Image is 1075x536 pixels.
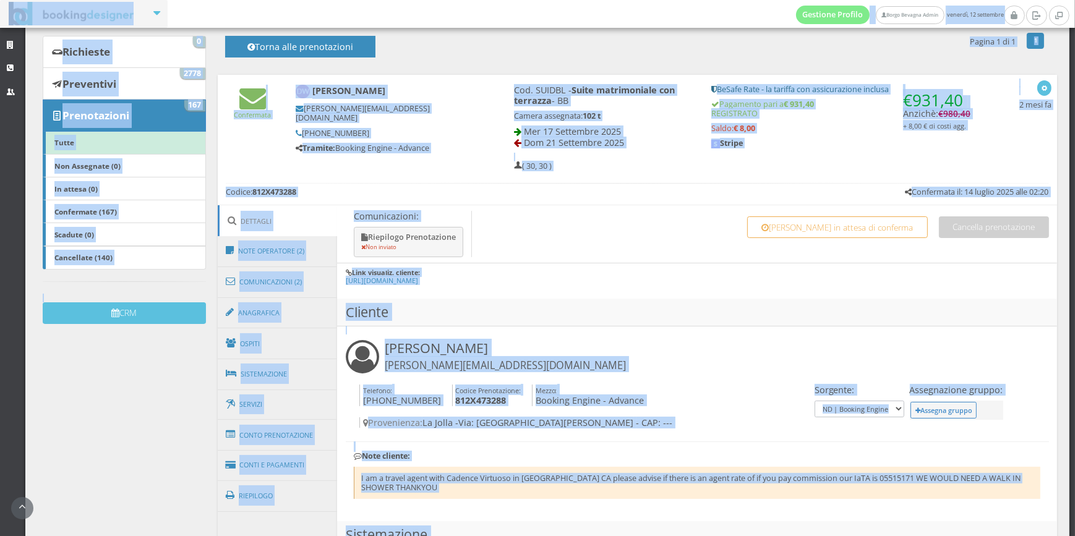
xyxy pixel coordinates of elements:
[218,297,338,329] a: Anagrafica
[903,121,966,130] small: + 8,00 € di costi agg.
[636,417,673,428] span: - CAP: ---
[938,108,970,119] span: €
[711,140,720,148] img: logo-stripe.jpeg
[346,276,418,285] a: [URL][DOMAIN_NAME]
[184,100,205,111] span: 167
[43,36,205,68] a: Richieste 0
[796,6,1004,24] span: venerdì, 12 settembre
[312,85,385,96] b: [PERSON_NAME]
[514,111,695,121] h5: Camera assegnata:
[218,419,338,451] a: Conto Prenotazione
[876,6,944,24] a: Borgo Bevagna Admin
[54,229,94,239] b: Scadute (0)
[359,417,812,428] h4: La Jolla -
[218,328,338,360] a: Ospiti
[9,2,134,26] img: BookingDesigner.com
[296,129,472,138] h5: [PHONE_NUMBER]
[354,211,466,221] p: Comunicazioni:
[54,184,98,194] b: In attesa (0)
[363,417,422,428] span: Provenienza:
[1019,100,1051,109] h5: 2 mesi fa
[354,451,410,461] b: Note cliente:
[784,99,814,109] strong: € 931,40
[54,161,121,171] b: Non Assegnate (0)
[252,187,296,197] b: 812X473288
[970,37,1016,46] h5: Pagina 1 di 1
[239,41,362,61] h4: Torna alle prenotazioni
[54,252,113,262] b: Cancellate (140)
[218,235,338,267] a: Note Operatore (2)
[711,100,970,118] h5: Pagamento pari a REGISTRATO
[218,389,338,420] a: Servizi
[1027,33,1045,49] a: 1
[43,246,205,270] a: Cancellate (140)
[734,123,755,134] strong: € 8,00
[43,67,205,100] a: Preventivi 2778
[514,161,552,171] h5: ( 30, 30 )
[536,386,557,395] small: Mezzo:
[903,85,970,130] h4: Anzichè:
[218,266,338,298] a: Comunicazioni (2)
[455,394,506,406] b: 812X473288
[910,402,977,419] button: Assegna gruppo
[359,385,441,406] h4: [PHONE_NUMBER]
[180,68,205,79] span: 2778
[54,137,74,147] b: Tutte
[225,36,375,57] button: Torna alle prenotazioni
[815,385,904,395] h4: Sorgente:
[385,359,627,372] small: [PERSON_NAME][EMAIL_ADDRESS][DOMAIN_NAME]
[385,340,627,372] h3: [PERSON_NAME]
[905,187,1049,197] h5: Confermata il: 14 luglio 2025 alle 02:20
[514,84,675,106] b: Suite matrimoniale con terrazza
[711,138,743,148] b: Stripe
[218,449,338,481] a: Conti e Pagamenti
[226,187,296,197] h5: Codice:
[711,85,970,94] h5: BeSafe Rate - la tariffa con assicurazione inclusa
[218,358,338,390] a: Sistemazione
[796,6,870,24] a: Gestione Profilo
[711,124,970,133] h5: Saldo:
[337,299,1057,326] h3: Cliente
[532,385,645,406] h4: Booking Engine - Advance
[912,89,963,111] span: 931,40
[193,36,205,48] span: 0
[903,89,963,111] span: €
[296,104,472,122] h5: [PERSON_NAME][EMAIL_ADDRESS][DOMAIN_NAME]
[361,243,396,251] small: Non inviato
[43,200,205,223] a: Confermate (167)
[352,268,420,277] b: Link visualiz. cliente:
[62,45,110,59] b: Richieste
[218,205,338,237] a: Dettagli
[43,154,205,177] a: Non Assegnate (0)
[43,223,205,246] a: Scadute (0)
[354,467,1040,499] li: I am a travel agent with Cadence Virtuoso in [GEOGRAPHIC_DATA] CA please advise if there is an ag...
[43,100,205,132] a: Prenotazioni 167
[43,131,205,155] a: Tutte
[747,216,928,238] button: [PERSON_NAME] in attesa di conferma
[296,85,310,99] img: Doris White
[524,125,621,137] span: Mer 17 Settembre 2025
[62,77,116,91] b: Preventivi
[943,108,970,119] span: 980,40
[218,480,338,512] a: Riepilogo
[54,206,117,216] b: Confermate (167)
[62,108,129,122] b: Prenotazioni
[363,386,392,395] small: Telefono:
[583,111,601,121] b: 102 t
[296,143,472,153] h5: Booking Engine - Advance
[296,143,335,153] b: Tramite:
[43,302,205,324] button: CRM
[524,137,624,148] span: Dom 21 Settembre 2025
[939,216,1049,238] button: Cancella prenotazione
[234,100,271,119] a: Confermata
[910,385,1003,395] h4: Assegnazione gruppo:
[354,227,463,257] button: Riepilogo Prenotazione Non inviato
[43,177,205,200] a: In attesa (0)
[458,417,634,428] span: Via: [GEOGRAPHIC_DATA][PERSON_NAME]
[514,85,695,106] h4: Cod. SUIDBL - - BB
[455,386,521,395] small: Codice Prenotazione:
